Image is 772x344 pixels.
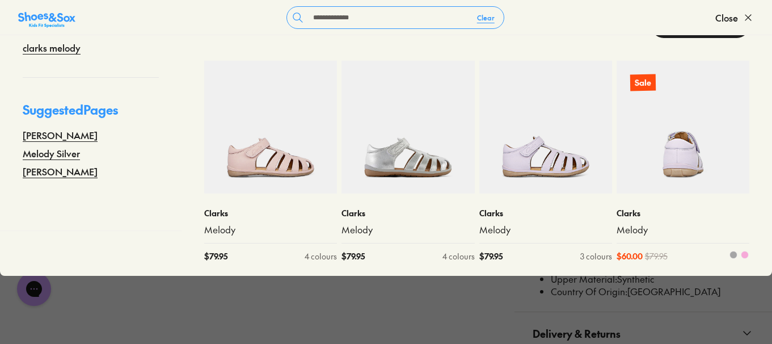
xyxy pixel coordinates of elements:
[551,286,754,298] li: [GEOGRAPHIC_DATA]
[551,273,754,286] li: Synthetic
[341,250,365,262] span: $ 79.95
[18,9,75,27] a: Shoes &amp; Sox
[204,250,227,262] span: $ 79.95
[204,224,337,236] a: Melody
[617,250,643,262] span: $ 60.00
[551,272,617,285] span: Upper Material:
[715,5,754,30] button: Close
[479,207,612,219] p: Clarks
[580,250,612,262] div: 3 colours
[23,146,80,160] a: Melody Silver
[23,41,81,54] a: clarks melody
[23,128,98,142] a: [PERSON_NAME]
[715,11,738,24] span: Close
[23,165,98,178] a: [PERSON_NAME]
[630,74,656,92] p: Sale
[11,268,57,310] iframe: Gorgias live chat messenger
[617,61,749,194] a: Sale
[341,224,474,236] a: Melody
[468,7,504,28] button: Clear
[23,100,159,128] p: Suggested Pages
[479,250,503,262] span: $ 79.95
[341,207,474,219] p: Clarks
[442,250,475,262] div: 4 colours
[204,207,337,219] p: Clarks
[617,207,749,219] p: Clarks
[305,250,337,262] div: 4 colours
[18,11,75,29] img: SNS_Logo_Responsive.svg
[645,250,668,262] span: $ 79.95
[617,224,749,236] a: Melody
[479,224,612,236] a: Melody
[551,285,627,297] span: Country Of Origin:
